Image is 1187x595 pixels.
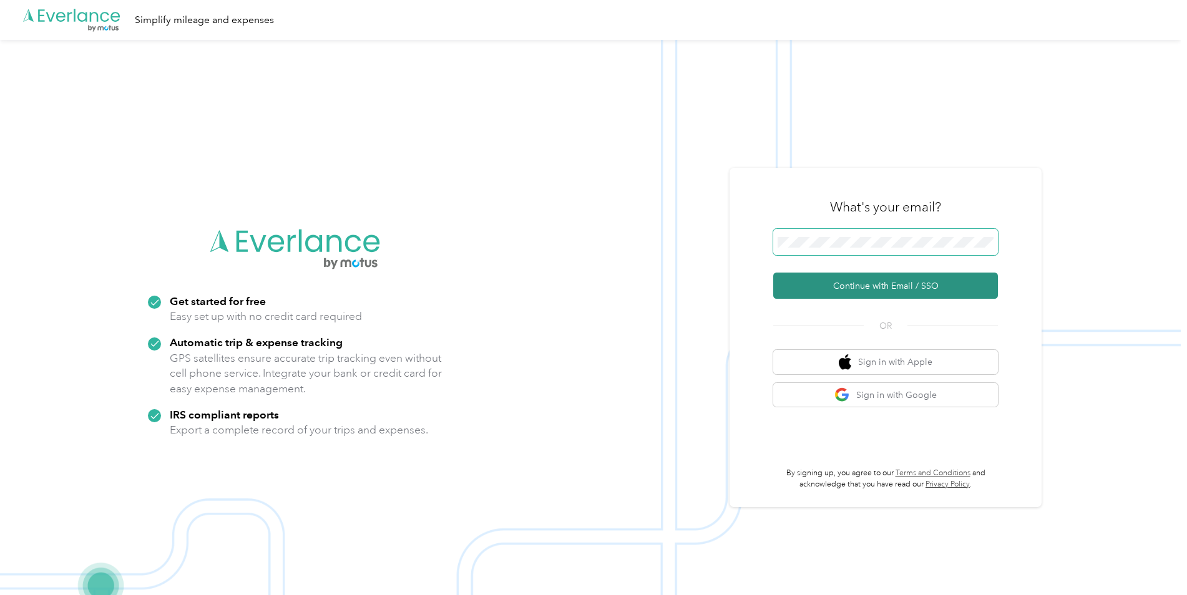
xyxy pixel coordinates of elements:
[170,351,442,397] p: GPS satellites ensure accurate trip tracking even without cell phone service. Integrate your bank...
[170,294,266,307] strong: Get started for free
[773,350,998,374] button: apple logoSign in with Apple
[170,309,362,324] p: Easy set up with no credit card required
[773,273,998,299] button: Continue with Email / SSO
[896,468,970,478] a: Terms and Conditions
[864,319,907,332] span: OR
[773,383,998,407] button: google logoSign in with Google
[834,387,850,403] img: google logo
[170,336,343,349] strong: Automatic trip & expense tracking
[135,12,274,28] div: Simplify mileage and expenses
[170,422,428,438] p: Export a complete record of your trips and expenses.
[926,480,970,489] a: Privacy Policy
[773,468,998,490] p: By signing up, you agree to our and acknowledge that you have read our .
[830,198,941,216] h3: What's your email?
[839,354,851,370] img: apple logo
[170,408,279,421] strong: IRS compliant reports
